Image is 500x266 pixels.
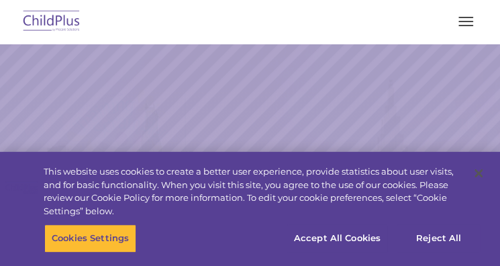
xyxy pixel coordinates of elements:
div: This website uses cookies to create a better user experience, provide statistics about user visit... [44,165,464,218]
span: Phone number [215,133,272,143]
button: Close [464,159,493,188]
button: Reject All [397,224,481,253]
span: Last name [215,78,256,88]
button: Cookies Settings [44,224,136,253]
button: Accept All Cookies [287,224,388,253]
img: ChildPlus by Procare Solutions [20,6,83,38]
